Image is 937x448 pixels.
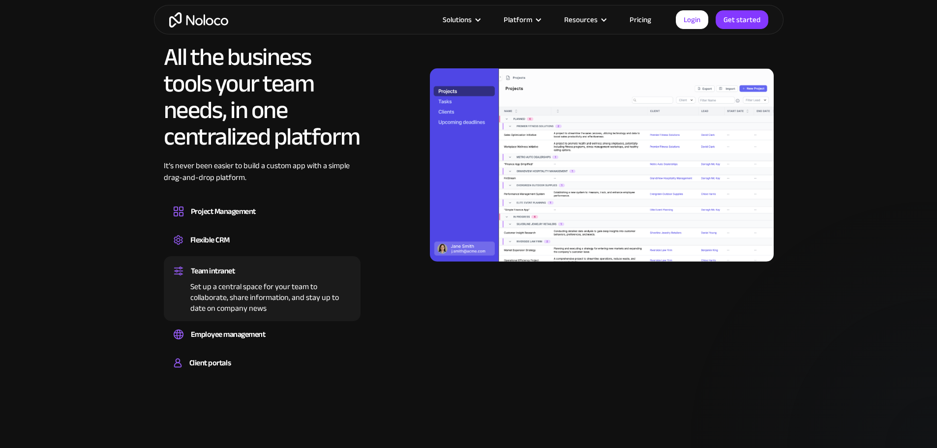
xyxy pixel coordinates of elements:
div: Set up a central space for your team to collaborate, share information, and stay up to date on co... [174,278,351,314]
div: Resources [564,13,598,26]
div: Platform [504,13,532,26]
div: Client portals [189,356,231,370]
div: Team intranet [191,264,235,278]
a: Pricing [617,13,664,26]
div: Resources [552,13,617,26]
div: Flexible CRM [190,233,230,247]
div: It’s never been easier to build a custom app with a simple drag-and-drop platform. [164,160,361,198]
div: Solutions [443,13,472,26]
div: Employee management [191,327,266,342]
div: Platform [491,13,552,26]
a: Login [676,10,708,29]
a: home [169,12,228,28]
iframe: Intercom notifications message [740,374,937,443]
div: Design custom project management tools to speed up workflows, track progress, and optimize your t... [174,219,351,222]
div: Solutions [430,13,491,26]
a: Get started [716,10,768,29]
div: Build a secure, fully-branded, and personalized client portal that lets your customers self-serve. [174,370,351,373]
div: Create a custom CRM that you can adapt to your business’s needs, centralize your workflows, and m... [174,247,351,250]
div: Easily manage employee information, track performance, and handle HR tasks from a single platform. [174,342,351,345]
h2: All the business tools your team needs, in one centralized platform [164,44,361,150]
div: Project Management [191,204,256,219]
